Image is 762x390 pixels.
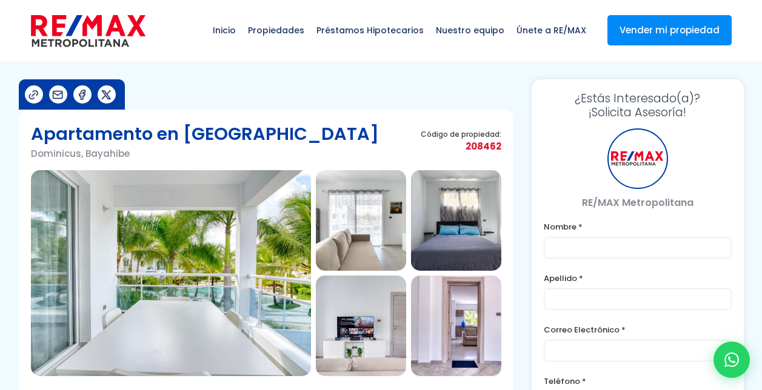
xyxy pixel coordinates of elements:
[544,219,732,234] label: Nombre *
[31,170,311,376] img: Apartamento en Dominicus
[316,276,406,376] img: Apartamento en Dominicus
[544,322,732,337] label: Correo Electrónico *
[31,122,379,146] h1: Apartamento en [GEOGRAPHIC_DATA]
[607,15,732,45] a: Vender mi propiedad
[31,13,145,49] img: remax-metropolitana-logo
[52,88,64,101] img: Compartir
[411,170,501,271] img: Apartamento en Dominicus
[207,12,242,48] span: Inicio
[411,276,501,376] img: Apartamento en Dominicus
[510,12,592,48] span: Únete a RE/MAX
[100,88,113,101] img: Compartir
[421,139,501,154] span: 208462
[544,91,732,105] span: ¿Estás Interesado(a)?
[544,195,732,210] p: RE/MAX Metropolitana
[421,130,501,139] span: Código de propiedad:
[430,12,510,48] span: Nuestro equipo
[242,12,310,48] span: Propiedades
[544,374,732,389] label: Teléfono *
[316,170,406,271] img: Apartamento en Dominicus
[31,146,379,161] p: Dominicus, Bayahibe
[310,12,430,48] span: Préstamos Hipotecarios
[544,91,732,119] h3: ¡Solicita Asesoría!
[544,271,732,286] label: Apellido *
[607,128,668,189] div: RE/MAX Metropolitana
[27,88,40,101] img: Compartir
[76,88,89,101] img: Compartir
